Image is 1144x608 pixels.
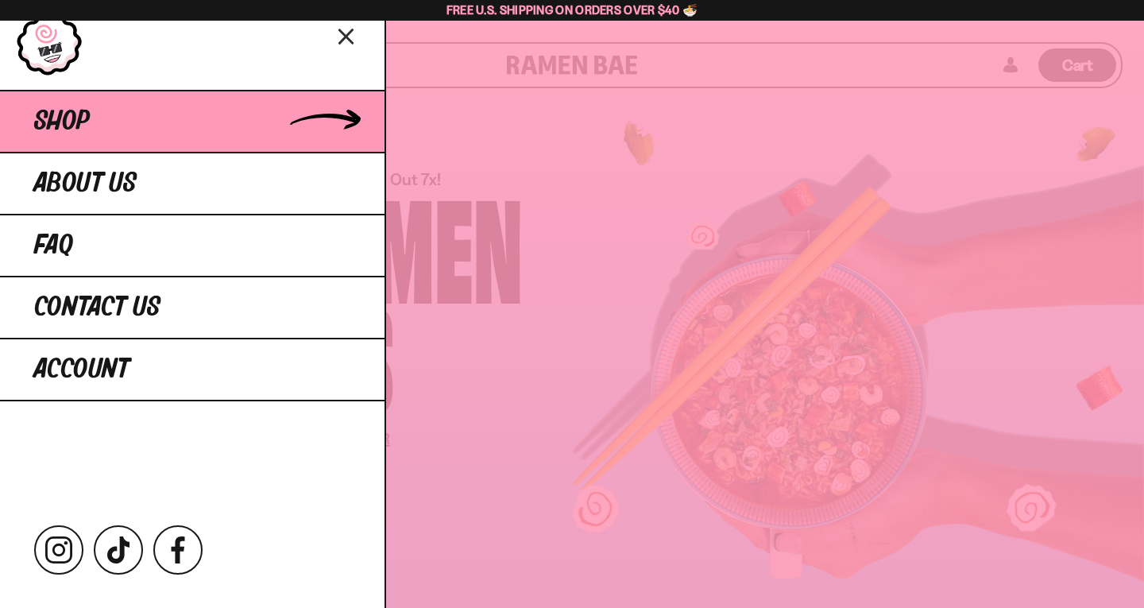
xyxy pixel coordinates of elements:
[34,293,160,322] span: Contact Us
[34,169,137,198] span: About Us
[34,355,129,384] span: Account
[333,21,361,49] button: Close menu
[34,231,73,260] span: FAQ
[34,107,90,136] span: Shop
[446,2,698,17] span: Free U.S. Shipping on Orders over $40 🍜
